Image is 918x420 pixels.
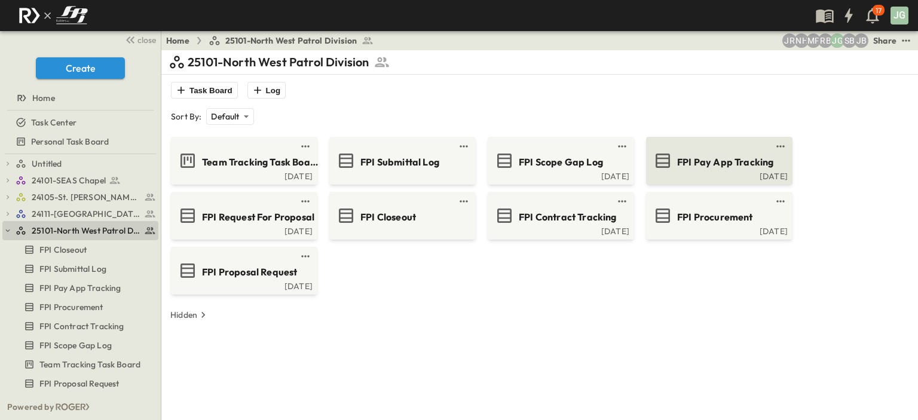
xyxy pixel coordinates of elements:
span: FPI Request For Proposal [202,210,314,224]
a: 25101-North West Patrol Division [209,35,374,47]
button: test [298,249,313,263]
a: Team Tracking Task Board [173,151,313,170]
a: Personal Task Board [2,133,156,150]
a: 25101-North West Patrol Division [16,222,156,239]
a: Home [2,90,156,106]
p: 17 [876,6,882,16]
div: Jayden Ramirez (jramirez@fpibuilders.com) [782,33,797,48]
a: FPI Closeout [332,206,471,225]
div: FPI Contract Trackingtest [2,317,158,336]
a: FPI Contract Tracking [490,206,629,225]
span: 24101-SEAS Chapel [32,174,106,186]
button: Create [36,57,125,79]
span: Team Tracking Task Board [39,358,140,370]
button: test [773,194,788,209]
a: 24111-[GEOGRAPHIC_DATA] [16,206,156,222]
span: FPI Scope Gap Log [519,155,603,169]
a: FPI Request For Proposal [173,206,313,225]
a: FPI Proposal Request [173,261,313,280]
button: JG [889,5,910,26]
div: Nila Hutcheson (nhutcheson@fpibuilders.com) [794,33,809,48]
button: test [615,194,629,209]
div: Sterling Barnett (sterling@fpibuilders.com) [842,33,856,48]
button: Task Board [171,82,238,99]
div: JG [891,7,908,24]
button: Hidden [166,306,214,323]
a: FPI Submittal Log [2,260,156,277]
div: FPI Request For Proposaltest [2,393,158,412]
span: Home [32,92,55,104]
a: FPI Contract Tracking [2,318,156,335]
span: FPI Pay App Tracking [39,282,121,294]
button: test [457,139,471,154]
a: FPI Procurement [2,299,156,315]
button: test [773,139,788,154]
span: Task Center [31,117,76,128]
div: FPI Submittal Logtest [2,259,158,278]
span: FPI Closeout [360,210,416,224]
a: FPI Proposal Request [2,375,156,392]
span: 24105-St. Matthew Kitchen Reno [32,191,141,203]
button: test [457,194,471,209]
a: FPI Scope Gap Log [2,337,156,354]
a: Task Center [2,114,156,131]
a: 24105-St. Matthew Kitchen Reno [16,189,156,206]
span: FPI Procurement [39,301,103,313]
a: FPI Pay App Tracking [2,280,156,296]
a: FPI Submittal Log [332,151,471,170]
span: FPI Closeout [39,244,87,256]
span: FPI Pay App Tracking [677,155,773,169]
div: FPI Procurementtest [2,298,158,317]
span: close [137,34,156,46]
span: FPI Scope Gap Log [39,339,112,351]
a: Home [166,35,189,47]
span: 25101-North West Patrol Division [225,35,357,47]
p: 25101-North West Patrol Division [188,54,369,70]
button: close [120,31,158,48]
p: Sort By: [171,111,201,122]
nav: breadcrumbs [166,35,381,47]
div: 24111-[GEOGRAPHIC_DATA]test [2,204,158,223]
a: [DATE] [173,225,313,235]
p: Hidden [170,309,197,321]
div: [DATE] [490,170,629,180]
a: [DATE] [648,170,788,180]
button: test [298,194,313,209]
div: Share [873,35,896,47]
div: 24105-St. Matthew Kitchen Renotest [2,188,158,207]
span: 24111-[GEOGRAPHIC_DATA] [32,208,141,220]
div: FPI Proposal Requesttest [2,374,158,393]
span: FPI Contract Tracking [39,320,124,332]
span: FPI Procurement [677,210,753,224]
a: Team Tracking Task Board [2,356,156,373]
div: Monica Pruteanu (mpruteanu@fpibuilders.com) [806,33,821,48]
div: FPI Scope Gap Logtest [2,336,158,355]
span: FPI Submittal Log [360,155,439,169]
div: Untitledtest [2,154,158,173]
img: c8d7d1ed905e502e8f77bf7063faec64e13b34fdb1f2bdd94b0e311fc34f8000.png [14,3,92,28]
div: Jeremiah Bailey (jbailey@fpibuilders.com) [854,33,868,48]
div: Regina Barnett (rbarnett@fpibuilders.com) [818,33,833,48]
span: FPI Contract Tracking [519,210,617,224]
a: FPI Procurement [648,206,788,225]
span: 25101-North West Patrol Division [32,225,141,237]
span: FPI Proposal Request [39,378,119,390]
a: [DATE] [173,280,313,290]
a: FPI Closeout [2,241,156,258]
div: Personal Task Boardtest [2,132,158,151]
a: 24101-SEAS Chapel [16,172,156,189]
span: FPI Submittal Log [39,263,106,275]
div: FPI Closeouttest [2,240,158,259]
button: test [298,139,313,154]
div: 25101-North West Patrol Divisiontest [2,221,158,240]
span: Untitled [32,158,62,170]
p: Default [211,111,239,122]
a: [DATE] [648,225,788,235]
button: test [899,33,913,48]
a: Untitled [16,155,156,172]
div: [DATE] [173,170,313,180]
div: [DATE] [490,225,629,235]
